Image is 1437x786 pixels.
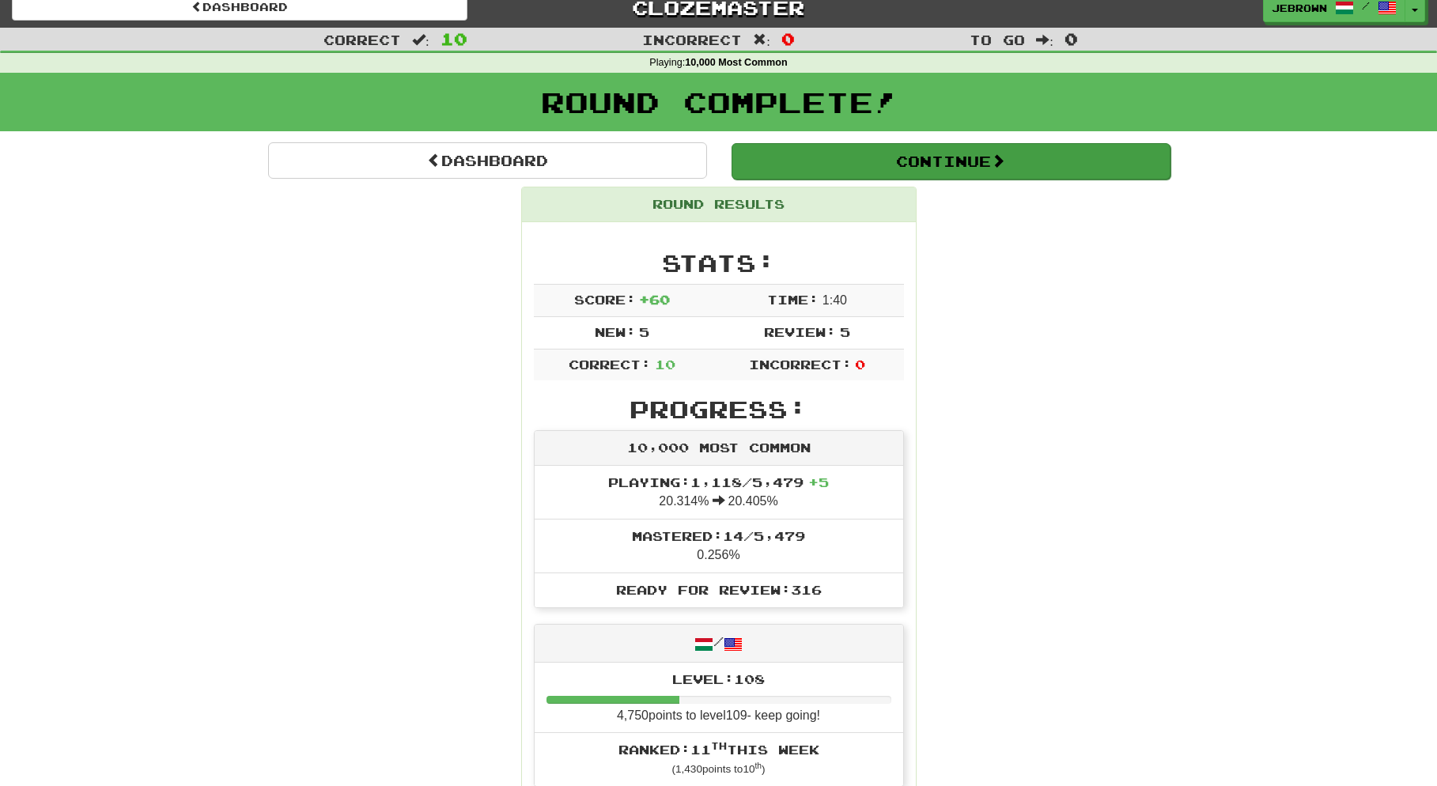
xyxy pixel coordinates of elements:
span: : [753,33,770,47]
span: + 60 [639,292,670,307]
li: 20.314% 20.405% [535,466,903,520]
span: Score: [574,292,636,307]
span: Playing: 1,118 / 5,479 [608,474,829,489]
sup: th [755,761,762,770]
span: : [412,33,429,47]
span: + 5 [808,474,829,489]
span: Correct: [569,357,651,372]
span: Time: [767,292,819,307]
button: Continue [732,143,1170,179]
span: Incorrect [642,32,742,47]
strong: 10,000 Most Common [685,57,787,68]
li: 4,750 points to level 109 - keep going! [535,663,903,734]
span: Correct [323,32,401,47]
span: Ready for Review: 316 [616,582,822,597]
span: 0 [1065,29,1078,48]
small: ( 1,430 points to 10 ) [671,763,765,775]
span: 10 [441,29,467,48]
span: To go [970,32,1025,47]
span: jebrown [1272,1,1327,15]
span: : [1036,33,1053,47]
span: New: [595,324,636,339]
span: Ranked: 11 this week [618,742,819,757]
h2: Stats: [534,250,904,276]
sup: th [711,740,727,751]
span: 10 [655,357,675,372]
h1: Round Complete! [6,86,1431,118]
div: 10,000 Most Common [535,431,903,466]
li: 0.256% [535,519,903,573]
span: 5 [840,324,850,339]
span: Review: [764,324,836,339]
h2: Progress: [534,396,904,422]
span: Incorrect: [749,357,852,372]
span: Level: 108 [672,671,765,686]
span: 0 [855,357,865,372]
div: Round Results [522,187,916,222]
span: 5 [639,324,649,339]
span: 0 [781,29,795,48]
span: Mastered: 14 / 5,479 [632,528,805,543]
span: 1 : 40 [822,293,847,307]
div: / [535,625,903,662]
a: Dashboard [268,142,707,179]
